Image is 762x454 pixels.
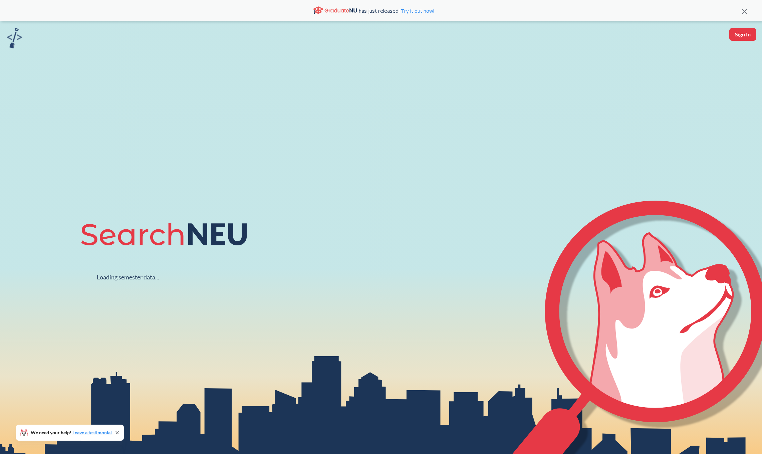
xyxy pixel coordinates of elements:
span: has just released! [359,7,434,14]
button: Sign In [729,28,756,41]
a: sandbox logo [7,28,22,50]
span: We need your help! [31,430,112,435]
div: Loading semester data... [97,273,159,281]
a: Try it out now! [400,7,434,14]
a: Leave a testimonial [72,430,112,435]
img: sandbox logo [7,28,22,48]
